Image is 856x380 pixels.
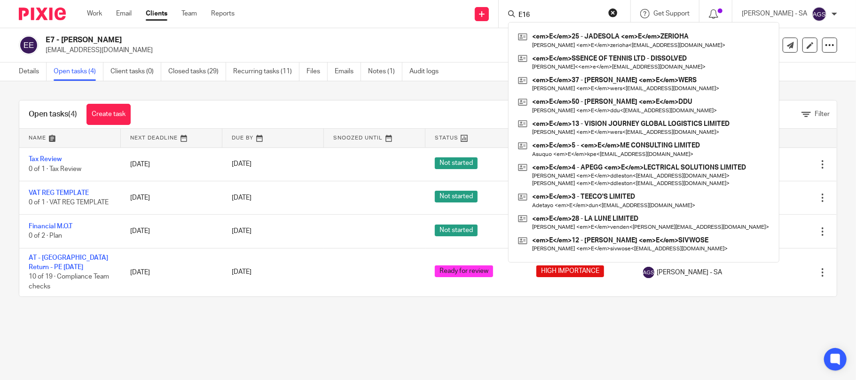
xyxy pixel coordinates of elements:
[232,228,251,234] span: [DATE]
[29,109,77,119] h1: Open tasks
[181,9,197,18] a: Team
[121,181,222,214] td: [DATE]
[608,8,618,17] button: Clear
[19,8,66,20] img: Pixie
[435,225,478,236] span: Not started
[87,9,102,18] a: Work
[121,215,222,248] td: [DATE]
[335,62,361,81] a: Emails
[29,156,62,163] a: Tax Review
[121,248,222,296] td: [DATE]
[29,166,81,172] span: 0 of 1 · Tax Review
[19,62,47,81] a: Details
[653,10,690,17] span: Get Support
[211,9,235,18] a: Reports
[54,62,103,81] a: Open tasks (4)
[815,111,830,117] span: Filter
[46,35,577,45] h2: E7 - [PERSON_NAME]
[29,233,62,240] span: 0 of 2 · Plan
[409,62,446,81] a: Audit logs
[29,223,72,230] a: Financial M.O.T
[435,265,493,277] span: Ready for review
[435,191,478,202] span: Not started
[29,190,89,196] a: VAT REG TEMPLATE
[435,135,458,140] span: Status
[657,268,722,277] span: [PERSON_NAME] - SA
[68,110,77,118] span: (4)
[232,161,251,168] span: [DATE]
[233,62,299,81] a: Recurring tasks (11)
[116,9,132,18] a: Email
[46,46,709,55] p: [EMAIL_ADDRESS][DOMAIN_NAME]
[110,62,161,81] a: Client tasks (0)
[518,11,602,20] input: Search
[146,9,167,18] a: Clients
[29,255,108,271] a: AT - [GEOGRAPHIC_DATA] Return - PE [DATE]
[29,274,109,290] span: 10 of 19 · Compliance Team checks
[232,194,251,201] span: [DATE]
[536,265,604,277] span: HIGH IMPORTANCE
[333,135,383,140] span: Snoozed Until
[643,267,654,278] img: svg%3E
[168,62,226,81] a: Closed tasks (29)
[232,269,251,276] span: [DATE]
[29,199,109,206] span: 0 of 1 · VAT REG TEMPLATE
[812,7,827,22] img: svg%3E
[19,35,39,55] img: svg%3E
[368,62,402,81] a: Notes (1)
[86,104,131,125] a: Create task
[121,147,222,181] td: [DATE]
[742,9,807,18] p: [PERSON_NAME] - SA
[435,157,478,169] span: Not started
[306,62,328,81] a: Files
